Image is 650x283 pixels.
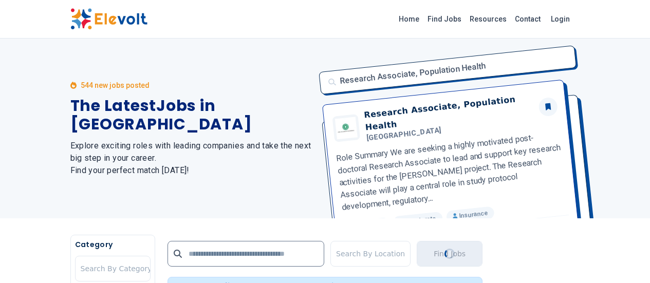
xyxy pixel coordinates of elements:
a: Home [395,11,423,27]
a: Contact [511,11,545,27]
h1: The Latest Jobs in [GEOGRAPHIC_DATA] [70,97,313,134]
a: Login [545,9,576,29]
h5: Category [75,239,151,250]
p: 544 new jobs posted [81,80,150,90]
button: Find JobsLoading... [417,241,482,267]
div: Loading... [444,249,455,259]
h2: Explore exciting roles with leading companies and take the next big step in your career. Find you... [70,140,313,177]
img: Elevolt [70,8,147,30]
a: Resources [466,11,511,27]
a: Find Jobs [423,11,466,27]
